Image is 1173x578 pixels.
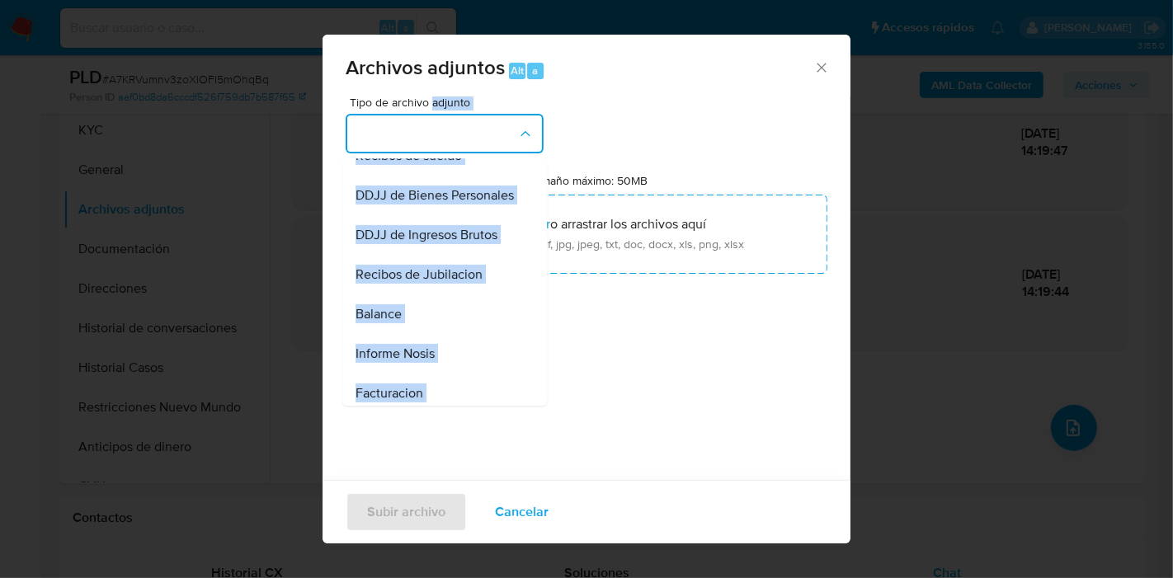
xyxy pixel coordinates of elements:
[356,306,402,322] span: Balance
[356,266,483,283] span: Recibos de Jubilacion
[473,492,570,532] button: Cancelar
[346,53,505,82] span: Archivos adjuntos
[532,63,538,78] span: a
[511,63,524,78] span: Alt
[356,187,514,204] span: DDJJ de Bienes Personales
[813,59,828,74] button: Cerrar
[530,173,648,188] label: Tamaño máximo: 50MB
[356,345,435,362] span: Informe Nosis
[356,148,462,164] span: Recibos de sueldo
[350,96,548,108] span: Tipo de archivo adjunto
[356,385,423,402] span: Facturacion
[356,227,497,243] span: DDJJ de Ingresos Brutos
[495,494,549,530] span: Cancelar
